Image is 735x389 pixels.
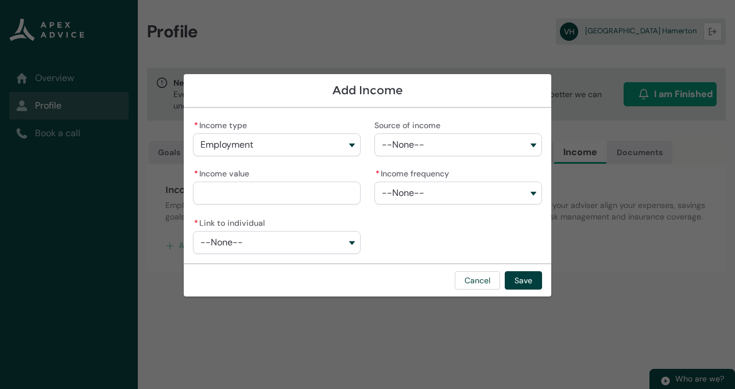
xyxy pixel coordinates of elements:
label: Income type [193,117,252,131]
button: Source of income [374,133,542,156]
button: Cancel [455,271,500,290]
span: --None-- [382,188,424,198]
abbr: required [194,168,198,179]
button: Income type [193,133,361,156]
button: Save [505,271,542,290]
abbr: required [194,120,198,130]
button: Income frequency [374,182,542,205]
label: Income value [193,165,254,179]
label: Income frequency [374,165,454,179]
button: Link to individual [193,231,361,254]
span: --None-- [200,237,243,248]
span: --None-- [382,140,424,150]
h1: Add Income [193,83,542,98]
label: Source of income [374,117,445,131]
span: Employment [200,140,253,150]
label: Link to individual [193,215,269,229]
abbr: required [376,168,380,179]
abbr: required [194,218,198,228]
